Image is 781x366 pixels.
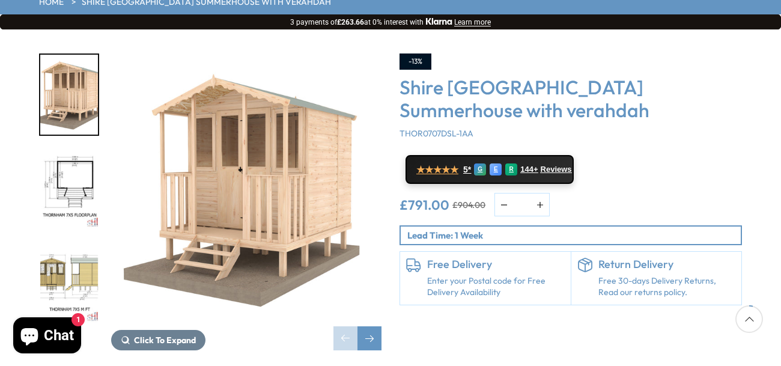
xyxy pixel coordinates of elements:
[427,258,565,271] h6: Free Delivery
[407,229,741,242] p: Lead Time: 1 Week
[416,164,458,175] span: ★★★★★
[40,243,98,323] img: Thornham7x5MFT_eac2360c-1b8d-44d2-bce4-49d1e265cbaa_200x200.jpg
[520,165,538,174] span: 144+
[111,330,205,350] button: Click To Expand
[598,275,736,299] p: Free 30-days Delivery Returns, Read our returns policy.
[541,165,572,174] span: Reviews
[333,326,357,350] div: Previous slide
[400,53,431,70] div: -13%
[134,335,196,346] span: Click To Expand
[427,275,565,299] a: Enter your Postal code for Free Delivery Availability
[40,55,98,135] img: Thornham7x5RenderWhite3_a104b7a1-4c67-4f68-b1ec-5adff80190af_200x200.jpg
[357,326,381,350] div: Next slide
[111,53,381,350] div: 1 / 7
[406,155,574,184] a: ★★★★★ 5* G E R 144+ Reviews
[598,258,736,271] h6: Return Delivery
[111,53,381,324] img: Shire Thornham Beachhut Summerhouse with verahdah - Best Shed
[40,149,98,229] img: Thornham7x5FLOORPLAN_2e48b1c6-7217-4023-a3a0-7c3efd2fb188_200x200.jpg
[452,201,485,209] del: £904.00
[490,163,502,175] div: E
[39,242,99,324] div: 3 / 7
[10,317,85,356] inbox-online-store-chat: Shopify online store chat
[505,163,517,175] div: R
[400,198,449,212] ins: £791.00
[39,148,99,230] div: 2 / 7
[474,163,486,175] div: G
[39,53,99,136] div: 1 / 7
[400,128,473,139] span: THOR0707DSL-1AA
[400,76,742,122] h3: Shire [GEOGRAPHIC_DATA] Summerhouse with verahdah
